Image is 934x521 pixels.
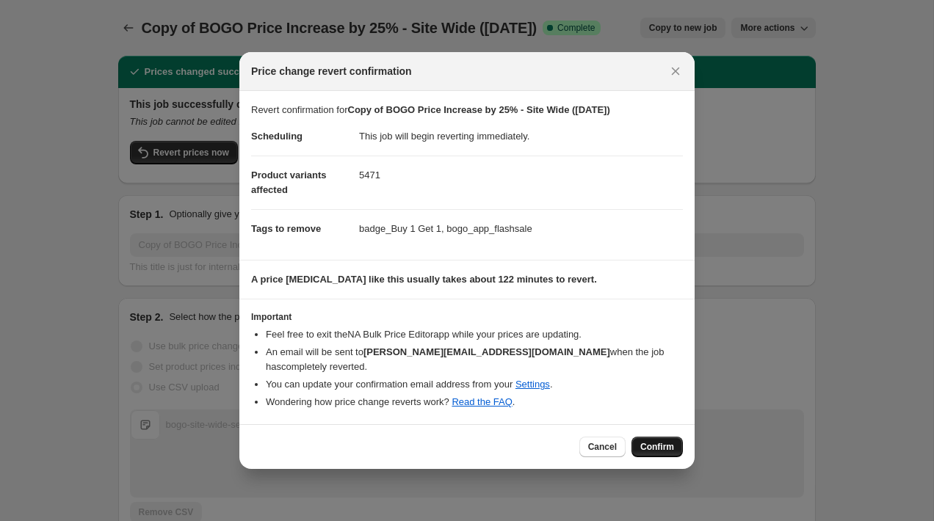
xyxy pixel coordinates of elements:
[359,156,683,194] dd: 5471
[251,103,683,117] p: Revert confirmation for
[251,64,412,79] span: Price change revert confirmation
[588,441,617,453] span: Cancel
[631,437,683,457] button: Confirm
[266,377,683,392] li: You can update your confirmation email address from your .
[251,170,327,195] span: Product variants affected
[359,209,683,248] dd: badge_Buy 1 Get 1, bogo_app_flashsale
[251,223,321,234] span: Tags to remove
[452,396,512,407] a: Read the FAQ
[251,274,597,285] b: A price [MEDICAL_DATA] like this usually takes about 122 minutes to revert.
[640,441,674,453] span: Confirm
[363,346,610,357] b: [PERSON_NAME][EMAIL_ADDRESS][DOMAIN_NAME]
[579,437,626,457] button: Cancel
[266,395,683,409] li: Wondering how price change reverts work? .
[348,104,610,115] b: Copy of BOGO Price Increase by 25% - Site Wide ([DATE])
[251,311,683,323] h3: Important
[266,345,683,374] li: An email will be sent to when the job has completely reverted .
[359,117,683,156] dd: This job will begin reverting immediately.
[266,327,683,342] li: Feel free to exit the NA Bulk Price Editor app while your prices are updating.
[251,131,303,142] span: Scheduling
[515,379,550,390] a: Settings
[665,61,686,81] button: Close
